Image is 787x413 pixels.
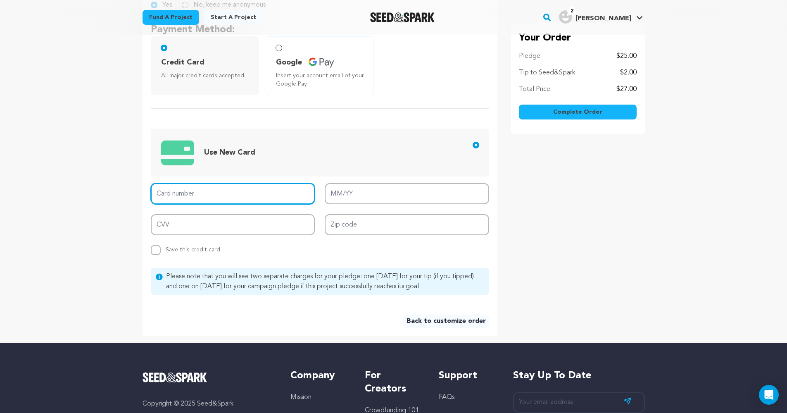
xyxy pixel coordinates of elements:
[519,105,637,119] button: Complete Order
[519,31,637,45] p: Your Order
[513,392,645,413] input: Your email address
[519,84,550,94] p: Total Price
[559,10,631,24] div: Marc M.'s Profile
[403,315,489,328] a: Back to customize order
[325,214,489,235] input: Zip code
[204,149,255,156] span: Use New Card
[519,51,540,61] p: Pledge
[557,9,644,24] a: Marc M.'s Profile
[519,68,575,78] p: Tip to Seed&Spark
[370,12,435,22] a: Seed&Spark Homepage
[759,385,779,405] div: Open Intercom Messenger
[204,10,263,25] a: Start a project
[151,214,315,235] input: CVV
[575,15,631,22] span: [PERSON_NAME]
[559,10,572,24] img: user.png
[620,68,637,78] p: $2.00
[290,369,348,382] h5: Company
[513,369,645,382] h5: Stay up to date
[161,57,204,68] span: Credit Card
[143,399,274,409] p: Copyright © 2025 Seed&Spark
[151,183,315,204] input: Card number
[290,394,311,401] a: Mission
[439,394,454,401] a: FAQs
[143,372,207,382] img: Seed&Spark Logo
[365,369,422,396] h5: For Creators
[276,72,367,88] span: Insert your account email of your Google Pay.
[143,10,199,25] a: Fund a project
[370,12,435,22] img: Seed&Spark Logo Dark Mode
[616,51,637,61] p: $25.00
[143,372,274,382] a: Seed&Spark Homepage
[616,84,637,94] p: $27.00
[161,72,252,80] span: All major credit cards accepted.
[309,57,334,68] img: credit card icons
[161,136,194,169] img: credit card icons
[325,183,489,204] input: MM/YY
[557,9,644,26] span: Marc M.'s Profile
[166,244,220,253] span: Save this credit card
[553,108,602,116] span: Complete Order
[567,7,577,15] span: 2
[439,369,496,382] h5: Support
[166,272,484,291] span: Please note that you will see two separate charges for your pledge: one [DATE] for your tip (if y...
[276,57,302,68] span: Google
